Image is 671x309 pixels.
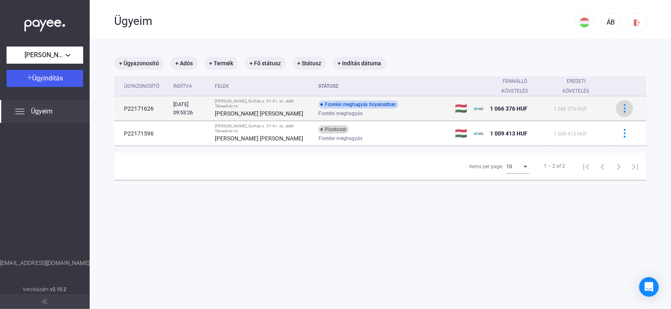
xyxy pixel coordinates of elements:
[627,158,643,174] button: Last page
[7,70,83,87] button: Ügyindítás
[318,109,362,118] span: Fizetési meghagyás
[124,81,167,91] div: Ügyazonosító
[490,105,528,112] span: 1 066 376 HUF
[245,57,286,70] mat-chip: + Fő státusz
[24,15,65,32] img: white-payee-white-dot.svg
[315,76,452,96] th: Státusz
[554,131,587,137] span: 1 009 413 HUF
[469,162,503,171] div: Items per page:
[124,81,159,91] div: Ügyazonosító
[15,107,24,116] img: list.svg
[27,75,33,80] img: plus-white.svg
[474,129,483,138] img: ehaz-mini
[33,74,63,82] span: Ügyindítás
[114,121,170,146] td: P22171596
[490,76,547,96] div: Fennálló követelés
[620,104,629,113] img: more-blue
[594,158,611,174] button: Previous page
[215,110,303,117] strong: [PERSON_NAME] [PERSON_NAME]
[506,161,529,171] mat-select: Items per page:
[620,129,629,138] img: more-blue
[601,13,620,32] button: ÁB
[318,125,349,133] div: Piszkozat
[215,124,312,133] div: [PERSON_NAME], Sorház u. 31-41. sz. alatti Társasház vs
[318,133,362,143] span: Fizetési meghagyás
[506,164,512,169] span: 10
[173,100,208,117] div: [DATE] 09:53:26
[7,47,83,64] button: [PERSON_NAME], Sorház u. 31-41. sz. alatti Társasház
[604,18,618,27] div: ÁB
[490,130,528,137] span: 1 009 413 HUF
[474,104,483,113] img: ehaz-mini
[544,161,565,171] div: 1 – 2 of 2
[333,57,386,70] mat-chip: + Indítás dátuma
[292,57,326,70] mat-chip: + Státusz
[50,287,67,292] strong: v2.10.2
[575,13,594,32] button: HU
[490,76,540,96] div: Fennálló követelés
[24,50,65,60] span: [PERSON_NAME], Sorház u. 31-41. sz. alatti Társasház
[204,57,238,70] mat-chip: + Termék
[114,57,164,70] mat-chip: + Ügyazonosító
[554,76,598,96] div: Eredeti követelés
[215,81,312,91] div: Felek
[42,299,47,304] img: arrow-double-left-grey.svg
[580,18,589,27] img: HU
[215,99,312,109] div: [PERSON_NAME], Sorház u. 31-41. sz. alatti Társasház vs
[31,107,53,116] span: Ügyeim
[627,13,647,32] button: logout-red
[616,125,633,142] button: more-blue
[554,76,606,96] div: Eredeti követelés
[114,96,170,121] td: P22171626
[616,100,633,117] button: more-blue
[452,96,470,121] td: 🇭🇺
[639,277,659,297] div: Open Intercom Messenger
[173,81,192,91] div: Indítva
[554,106,587,112] span: 1 066 376 HUF
[633,18,641,27] img: logout-red
[452,121,470,146] td: 🇭🇺
[170,57,198,70] mat-chip: + Adós
[215,135,303,142] strong: [PERSON_NAME] [PERSON_NAME]
[318,100,398,109] div: Fizetési meghagyás folyamatban
[611,158,627,174] button: Next page
[173,81,208,91] div: Indítva
[114,14,575,28] div: Ügyeim
[215,81,229,91] div: Felek
[578,158,594,174] button: First page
